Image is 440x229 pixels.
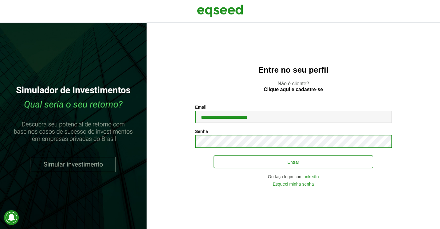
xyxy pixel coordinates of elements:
[273,182,314,186] a: Esqueci minha senha
[214,155,373,168] button: Entrar
[303,175,319,179] a: LinkedIn
[195,175,392,179] div: Ou faça login com
[264,87,323,92] a: Clique aqui e cadastre-se
[159,66,428,74] h2: Entre no seu perfil
[195,129,208,134] label: Senha
[159,81,428,92] p: Não é cliente?
[195,105,206,109] label: Email
[197,3,243,18] img: EqSeed Logo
